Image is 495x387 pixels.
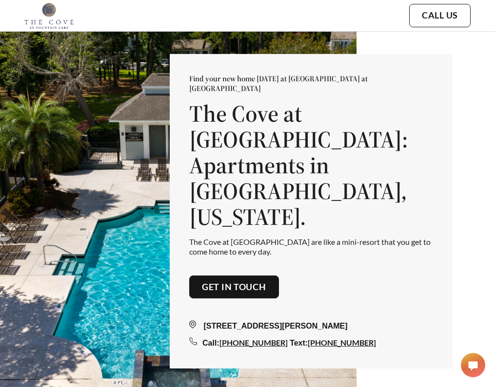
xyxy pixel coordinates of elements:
[189,276,279,299] button: Get in touch
[409,4,471,27] button: Call Us
[202,339,219,347] span: Call:
[189,101,433,229] h1: The Cove at [GEOGRAPHIC_DATA]: Apartments in [GEOGRAPHIC_DATA], [US_STATE].
[290,339,308,347] span: Text:
[219,338,288,347] a: [PHONE_NUMBER]
[202,282,266,293] a: Get in touch
[24,2,74,29] img: cove_at_fountain_lake_logo.png
[189,74,433,93] p: Find your new home [DATE] at [GEOGRAPHIC_DATA] at [GEOGRAPHIC_DATA]
[422,10,458,21] a: Call Us
[308,338,376,347] a: [PHONE_NUMBER]
[189,320,433,332] div: [STREET_ADDRESS][PERSON_NAME]
[189,237,433,256] p: The Cove at [GEOGRAPHIC_DATA] are like a mini-resort that you get to come home to every day.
